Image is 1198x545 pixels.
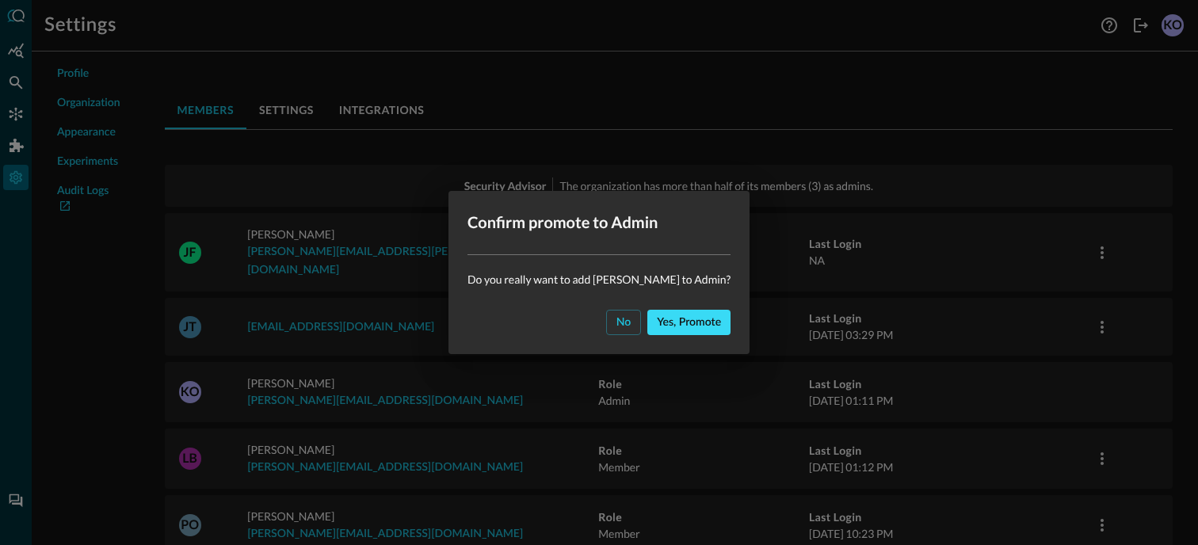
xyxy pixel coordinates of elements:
div: Yes, promote [657,313,721,333]
button: No [606,310,642,335]
div: No [616,313,631,333]
p: Do you really want to add [PERSON_NAME] to Admin? [467,271,731,288]
h2: Confirm promote to Admin [448,191,750,254]
button: Yes, promote [647,310,731,335]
